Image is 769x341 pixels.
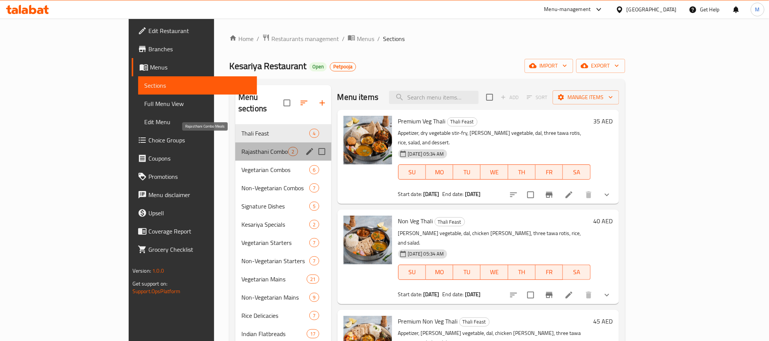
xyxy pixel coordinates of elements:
[310,185,318,192] span: 7
[241,238,310,247] span: Vegetarian Starters
[598,286,616,304] button: show more
[337,92,379,103] h2: Menu items
[405,250,447,257] span: [DATE] 05:34 AM
[307,329,319,338] div: items
[241,275,307,284] span: Vegetarian Mains
[307,276,318,283] span: 21
[235,179,331,197] div: Non-Vegetarian Combos7
[235,252,331,270] div: Non-Vegetarian Starters7
[456,267,477,278] span: TU
[398,189,422,199] span: Start date:
[456,167,477,178] span: TU
[153,266,164,276] span: 1.0.0
[508,164,536,180] button: TH
[498,92,522,103] span: Add item
[377,34,380,43] li: /
[309,256,319,265] div: items
[309,129,319,138] div: items
[447,117,477,126] div: Thali Feast
[460,317,489,326] span: Thali Feast
[310,203,318,210] span: 5
[235,161,331,179] div: Vegetarian Combos6
[310,257,318,265] span: 7
[576,59,625,73] button: export
[564,190,574,199] a: Edit menu item
[539,167,560,178] span: FR
[235,288,331,306] div: Non-Vegetarian Mains9
[511,167,533,178] span: TH
[132,240,257,259] a: Grocery Checklist
[481,164,508,180] button: WE
[426,164,453,180] button: MO
[241,329,307,338] span: Indian Flatbreads
[594,116,613,126] h6: 35 AED
[295,94,313,112] span: Sort sections
[241,220,310,229] span: Kesariya Specials
[235,234,331,252] div: Vegetarian Starters7
[383,34,405,43] span: Sections
[309,63,327,70] span: Open
[262,34,339,44] a: Restaurants management
[235,215,331,234] div: Kesariya Specials2
[279,95,295,111] span: Select all sections
[459,317,490,327] div: Thali Feast
[138,76,257,95] a: Sections
[398,229,591,248] p: [PERSON_NAME] vegetable, dal, chicken [PERSON_NAME], three tawa rotis, rice, and salad.
[536,265,563,280] button: FR
[465,289,481,299] b: [DATE]
[148,227,251,236] span: Coverage Report
[348,34,374,44] a: Menus
[229,57,306,74] span: Kesariya Restaurant
[138,113,257,131] a: Edit Menu
[148,208,251,218] span: Upsell
[144,117,251,126] span: Edit Menu
[344,216,392,264] img: Non Veg Thali
[235,270,331,288] div: Vegetarian Mains21
[602,290,611,300] svg: Show Choices
[563,164,590,180] button: SA
[144,81,251,90] span: Sections
[429,167,450,178] span: MO
[132,131,257,149] a: Choice Groups
[307,330,318,338] span: 17
[304,146,315,157] button: edit
[309,62,327,71] div: Open
[598,186,616,204] button: show more
[398,316,458,327] span: Premium Non Veg Thali
[148,190,251,199] span: Menu disclaimer
[594,316,613,327] h6: 45 AED
[307,275,319,284] div: items
[241,147,288,156] span: Rajasthani Combo Meals
[544,5,591,14] div: Menu-management
[481,265,508,280] button: WE
[132,222,257,240] a: Coverage Report
[525,59,573,73] button: import
[504,286,523,304] button: sort-choices
[398,265,426,280] button: SU
[484,167,505,178] span: WE
[132,266,151,276] span: Version:
[235,124,331,142] div: Thali Feast4
[309,165,319,174] div: items
[241,202,310,211] span: Signature Dishes
[504,186,523,204] button: sort-choices
[482,89,498,105] span: Select section
[580,286,598,304] button: delete
[602,190,611,199] svg: Show Choices
[148,245,251,254] span: Grocery Checklist
[241,311,310,320] div: Rice Delicacies
[429,267,450,278] span: MO
[398,164,426,180] button: SU
[310,130,318,137] span: 4
[241,256,310,265] span: Non-Vegetarian Starters
[539,267,560,278] span: FR
[405,150,447,158] span: [DATE] 05:34 AM
[238,92,284,114] h2: Menu sections
[148,26,251,35] span: Edit Restaurant
[241,293,310,302] span: Non-Vegetarian Mains
[594,216,613,226] h6: 40 AED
